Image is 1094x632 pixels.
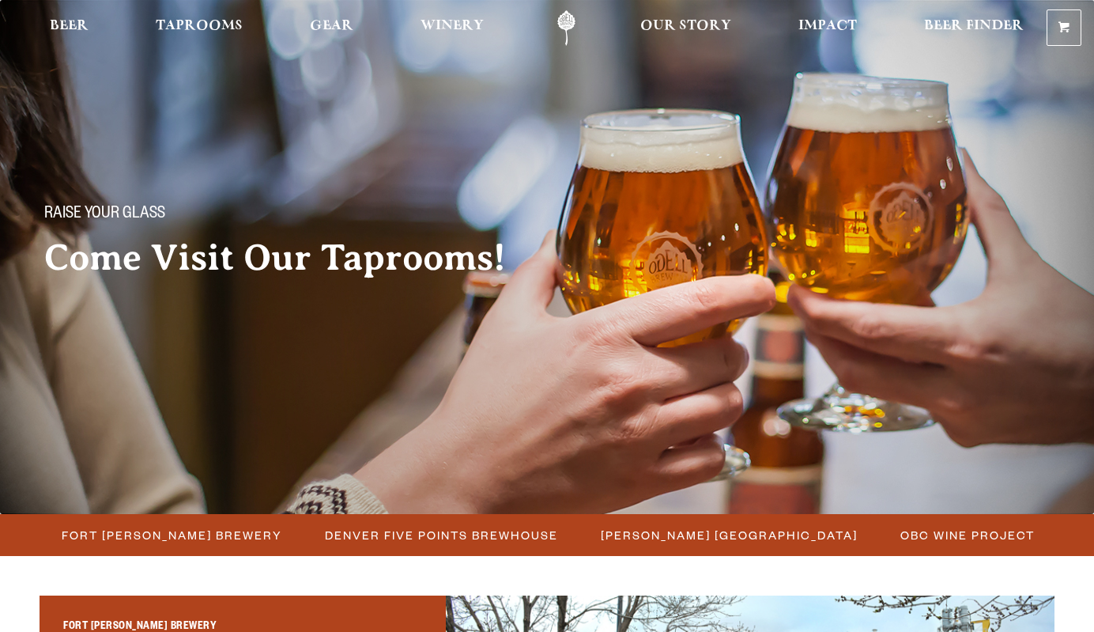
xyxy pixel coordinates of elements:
[325,524,558,547] span: Denver Five Points Brewhouse
[788,10,867,46] a: Impact
[630,10,741,46] a: Our Story
[156,20,243,32] span: Taprooms
[62,524,282,547] span: Fort [PERSON_NAME] Brewery
[891,524,1043,547] a: OBC Wine Project
[310,20,353,32] span: Gear
[315,524,566,547] a: Denver Five Points Brewhouse
[44,238,538,278] h2: Come Visit Our Taprooms!
[300,10,364,46] a: Gear
[145,10,253,46] a: Taprooms
[50,20,89,32] span: Beer
[537,10,596,46] a: Odell Home
[640,20,731,32] span: Our Story
[44,205,165,225] span: Raise your glass
[601,524,858,547] span: [PERSON_NAME] [GEOGRAPHIC_DATA]
[410,10,494,46] a: Winery
[900,524,1035,547] span: OBC Wine Project
[591,524,866,547] a: [PERSON_NAME] [GEOGRAPHIC_DATA]
[914,10,1034,46] a: Beer Finder
[40,10,99,46] a: Beer
[924,20,1024,32] span: Beer Finder
[421,20,484,32] span: Winery
[52,524,290,547] a: Fort [PERSON_NAME] Brewery
[798,20,857,32] span: Impact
